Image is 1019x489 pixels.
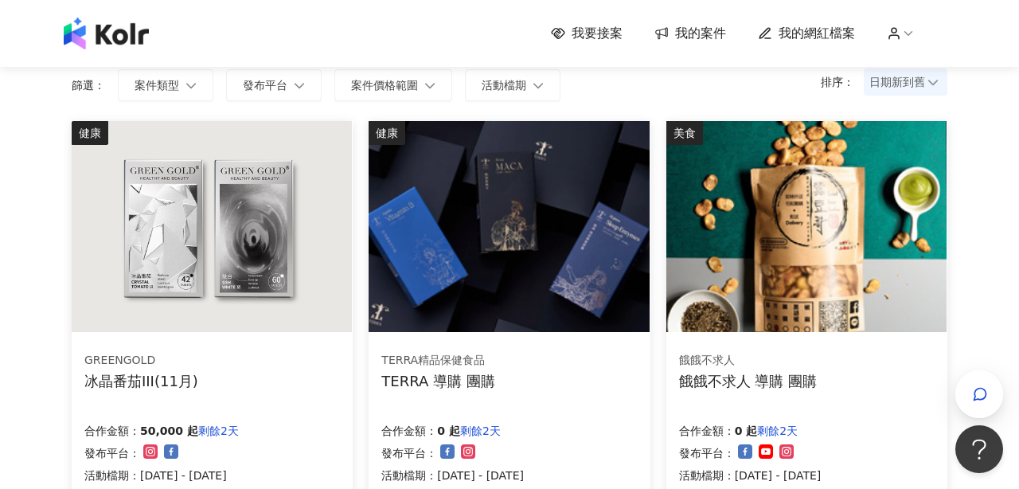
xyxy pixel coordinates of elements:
span: 我要接案 [572,25,623,42]
p: 篩選： [72,79,105,92]
div: 冰晶番茄III(11月) [84,371,198,391]
p: 活動檔期：[DATE] - [DATE] [381,466,524,485]
p: 合作金額： [679,421,735,440]
span: 我的網紅檔案 [779,25,855,42]
div: 健康 [369,121,405,145]
p: 合作金額： [84,421,140,440]
div: GREENGOLD [84,353,198,369]
p: 0 起 [735,421,758,440]
p: 50,000 起 [140,421,198,440]
p: 合作金額： [381,421,437,440]
span: 發布平台 [243,79,287,92]
img: logo [64,18,149,49]
span: 案件價格範圍 [351,79,418,92]
img: 冰晶番茄III [72,121,352,332]
p: 發布平台： [84,444,140,463]
p: 活動檔期：[DATE] - [DATE] [679,466,822,485]
div: 餓餓不求人 導購 團購 [679,371,817,391]
span: 我的案件 [675,25,726,42]
p: 活動檔期：[DATE] - [DATE] [84,466,239,485]
div: TERRA精品保健食品 [381,353,494,369]
div: 健康 [72,121,108,145]
a: 我要接案 [551,25,623,42]
p: 剩餘2天 [757,421,798,440]
button: 案件價格範圍 [334,69,452,101]
p: 發布平台： [679,444,735,463]
a: 我的案件 [654,25,726,42]
img: 餓餓不求人系列 [666,121,947,332]
p: 0 起 [437,421,460,440]
p: 剩餘2天 [460,421,501,440]
p: 剩餘2天 [198,421,239,440]
span: 日期新到舊 [869,70,942,94]
p: 發布平台： [381,444,437,463]
div: TERRA 導購 團購 [381,371,494,391]
a: 我的網紅檔案 [758,25,855,42]
img: TERRA 團購系列 [369,121,649,332]
button: 活動檔期 [465,69,560,101]
div: 美食 [666,121,703,145]
span: 案件類型 [135,79,179,92]
button: 發布平台 [226,69,322,101]
span: 活動檔期 [482,79,526,92]
p: 排序： [821,76,864,88]
div: 餓餓不求人 [679,353,817,369]
button: 案件類型 [118,69,213,101]
iframe: Help Scout Beacon - Open [955,425,1003,473]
